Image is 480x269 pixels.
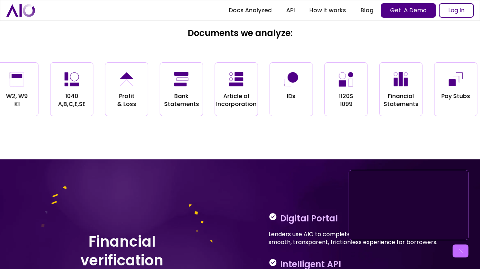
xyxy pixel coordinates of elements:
p: Bank Statements [164,92,199,109]
h4: Digital Portal [280,212,338,225]
p: Article of Incorporation [216,92,257,109]
p: 1120S 1099 [339,92,353,109]
a: Get A Demo [381,3,436,18]
iframe: AIO - powering financial decision making [352,173,466,237]
a: Docs Analyzed [222,4,279,17]
p: Pay Stubs [441,92,470,100]
a: Log In [439,3,474,18]
p: 1040 A,B,C,E,SE [58,92,86,109]
p: W2, W9 K1 [6,92,28,109]
p: Financial Statements [383,92,418,109]
p: Lenders use AIO to complete document checklists enabling a smooth, transparent, frictionless expe... [269,230,451,247]
a: home [6,4,35,17]
a: How it works [302,4,353,17]
p: IDs [287,92,296,100]
p: Profit & Loss [117,92,136,109]
a: API [279,4,302,17]
a: Blog [353,4,381,17]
